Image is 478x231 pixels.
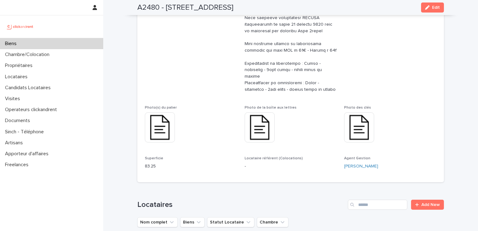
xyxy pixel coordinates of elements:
p: Chambre/Colocation [3,52,54,58]
p: Biens [3,41,22,47]
span: Photo(s) du palier [145,106,177,110]
input: Search [348,200,407,210]
img: UCB0brd3T0yccxBKYDjQ [5,20,35,33]
p: Artisans [3,140,28,146]
h1: Locataires [137,200,345,209]
a: [PERSON_NAME] [344,163,378,170]
span: Photo des clés [344,106,371,110]
button: Edit [421,3,444,13]
p: Operateurs clickandrent [3,107,62,113]
a: Add New [411,200,444,210]
span: Locataire référent (Colocations) [245,157,303,160]
button: Biens [180,217,205,227]
span: Edit [432,5,440,10]
button: Statut Locataire [207,217,254,227]
p: Propriétaires [3,63,38,69]
button: Nom complet [137,217,178,227]
p: Visites [3,96,25,102]
button: Chambre [257,217,288,227]
p: Documents [3,118,35,124]
p: Locataires [3,74,33,80]
p: 83.25 [145,163,237,170]
p: Candidats Locataires [3,85,56,91]
span: Superficie [145,157,163,160]
p: Apporteur d'affaires [3,151,53,157]
p: - [245,163,337,170]
span: Add New [421,203,440,207]
p: Freelances [3,162,33,168]
p: Sinch - Téléphone [3,129,49,135]
span: Photo de la boîte aux lettres [245,106,297,110]
h2: A2480 - [STREET_ADDRESS] [137,3,233,12]
span: Agent Gestion [344,157,370,160]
